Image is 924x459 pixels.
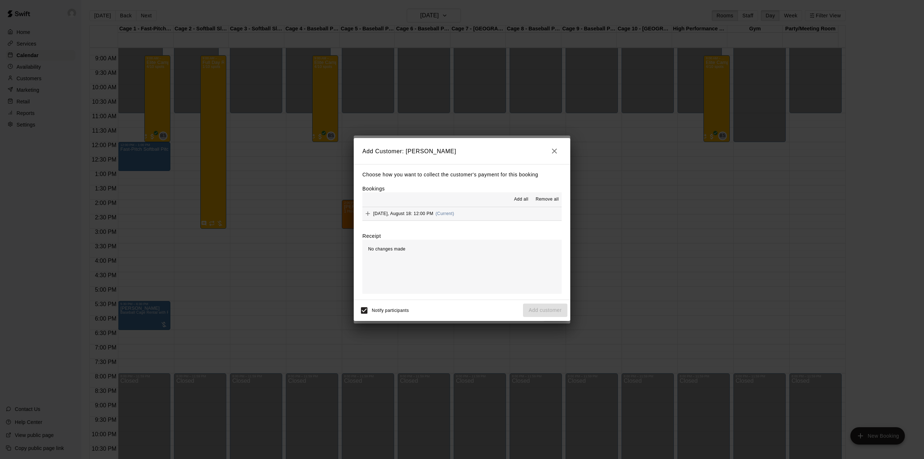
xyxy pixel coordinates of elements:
span: Add [362,211,373,216]
span: Notify participants [372,308,409,313]
span: No changes made [368,246,405,252]
span: Remove all [536,196,559,203]
h2: Add Customer: [PERSON_NAME] [354,138,570,164]
span: Add all [514,196,528,203]
button: Add all [510,194,533,205]
label: Receipt [362,232,381,240]
button: Remove all [533,194,562,205]
span: (Current) [436,211,454,216]
button: Add[DATE], August 18: 12:00 PM(Current) [362,207,562,220]
label: Bookings [362,186,385,192]
p: Choose how you want to collect the customer's payment for this booking [362,170,562,179]
span: [DATE], August 18: 12:00 PM [373,211,433,216]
